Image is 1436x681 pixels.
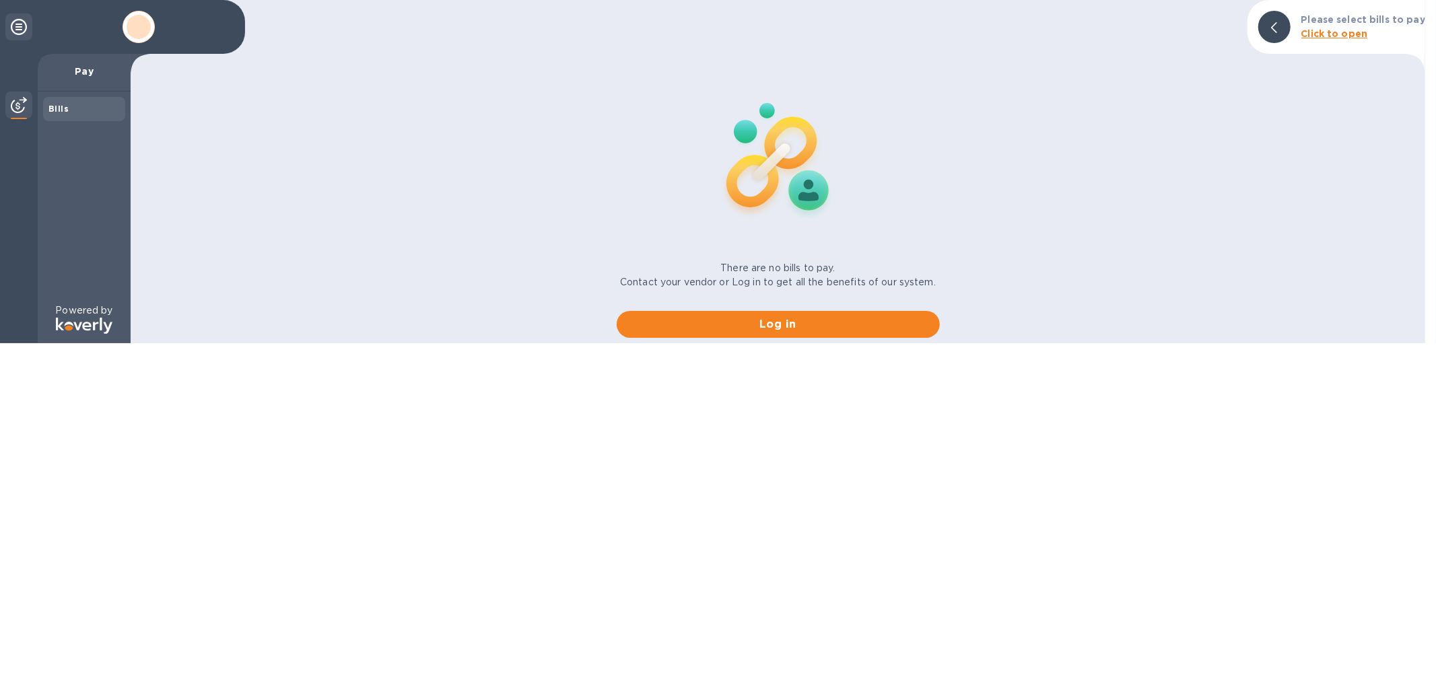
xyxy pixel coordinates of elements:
[48,65,120,78] p: Pay
[620,261,936,289] p: There are no bills to pay. Contact your vendor or Log in to get all the benefits of our system.
[56,318,112,334] img: Logo
[617,311,940,338] button: Log in
[55,303,112,318] p: Powered by
[627,316,929,332] span: Log in
[1301,14,1425,25] b: Please select bills to pay
[1301,28,1368,39] b: Click to open
[48,104,69,114] b: Bills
